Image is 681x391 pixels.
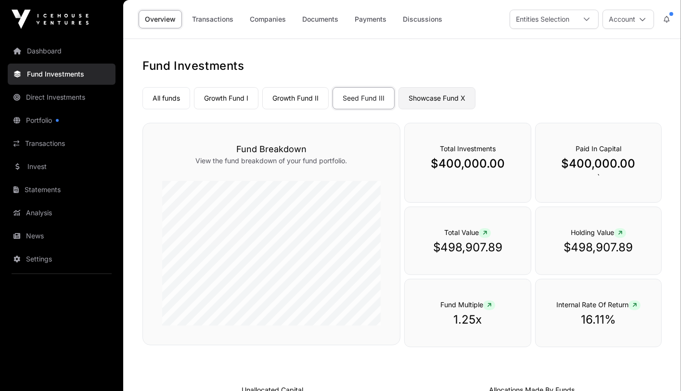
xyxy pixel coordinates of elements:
img: Icehouse Ventures Logo [12,10,89,29]
a: Invest [8,156,116,177]
a: Showcase Fund X [398,87,475,109]
a: Fund Investments [8,64,116,85]
a: Companies [244,10,292,28]
a: Transactions [8,133,116,154]
a: Growth Fund II [262,87,329,109]
p: 16.11% [555,312,642,327]
a: Portfolio [8,110,116,131]
span: Total Value [444,228,491,236]
a: Growth Fund I [194,87,258,109]
p: 1.25x [424,312,512,327]
span: Holding Value [571,228,626,236]
a: Transactions [186,10,240,28]
a: News [8,225,116,247]
a: Analysis [8,202,116,223]
a: Direct Investments [8,87,116,108]
p: $400,000.00 [555,156,642,171]
a: All funds [142,87,190,109]
div: Entities Selection [510,10,575,28]
a: Settings [8,248,116,270]
a: Documents [296,10,345,28]
span: Paid In Capital [576,144,621,153]
h1: Fund Investments [142,58,662,74]
button: Account [603,10,654,29]
p: $498,907.89 [424,240,512,255]
a: Payments [348,10,393,28]
a: Statements [8,179,116,200]
a: Discussions [397,10,449,28]
p: View the fund breakdown of your fund portfolio. [162,156,381,166]
a: Overview [139,10,182,28]
span: Internal Rate Of Return [556,300,641,309]
h3: Fund Breakdown [162,143,381,156]
p: $400,000.00 [424,156,512,171]
span: Total Investments [440,144,496,153]
span: Fund Multiple [440,300,495,309]
a: Seed Fund III [333,87,395,109]
iframe: Chat Widget [633,345,681,391]
p: $498,907.89 [555,240,642,255]
div: ` [535,123,662,203]
a: Dashboard [8,40,116,62]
